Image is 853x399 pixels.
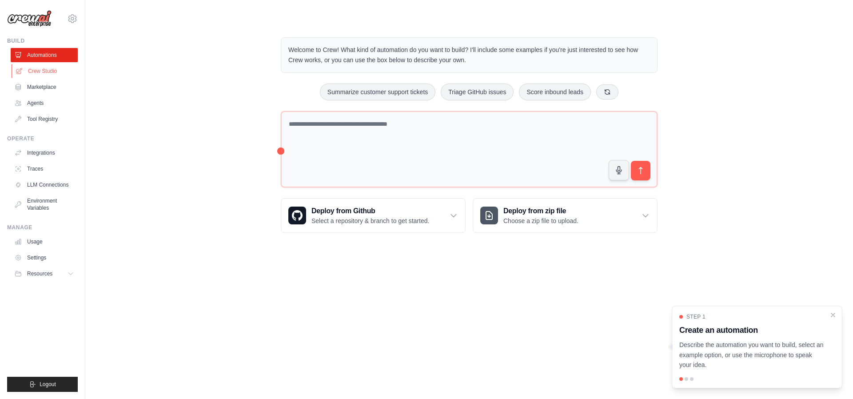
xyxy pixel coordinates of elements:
[686,313,706,320] span: Step 1
[11,146,78,160] a: Integrations
[679,340,824,370] p: Describe the automation you want to build, select an example option, or use the microphone to spe...
[11,194,78,215] a: Environment Variables
[11,178,78,192] a: LLM Connections
[11,251,78,265] a: Settings
[27,270,52,277] span: Resources
[503,206,578,216] h3: Deploy from zip file
[11,80,78,94] a: Marketplace
[288,45,650,65] p: Welcome to Crew! What kind of automation do you want to build? I'll include some examples if you'...
[11,96,78,110] a: Agents
[679,324,824,336] h3: Create an automation
[7,37,78,44] div: Build
[320,84,435,100] button: Summarize customer support tickets
[7,224,78,231] div: Manage
[7,377,78,392] button: Logout
[441,84,514,100] button: Triage GitHub issues
[311,216,429,225] p: Select a repository & branch to get started.
[11,48,78,62] a: Automations
[40,381,56,388] span: Logout
[829,311,837,319] button: Close walkthrough
[12,64,79,78] a: Crew Studio
[11,162,78,176] a: Traces
[519,84,591,100] button: Score inbound leads
[11,112,78,126] a: Tool Registry
[11,235,78,249] a: Usage
[503,216,578,225] p: Choose a zip file to upload.
[311,206,429,216] h3: Deploy from Github
[7,135,78,142] div: Operate
[11,267,78,281] button: Resources
[7,10,52,27] img: Logo
[809,356,853,399] iframe: Chat Widget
